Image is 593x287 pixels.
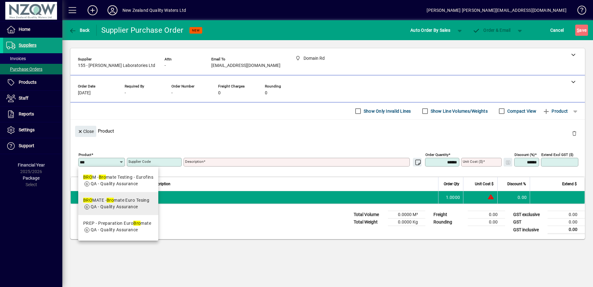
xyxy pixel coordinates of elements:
em: BRO [83,198,92,203]
div: New Zealand Quality Waters Ltd [122,5,186,15]
a: Knowledge Base [573,1,585,21]
em: Bro [133,221,141,226]
span: S [577,28,579,33]
td: GST inclusive [510,226,548,234]
span: 155 - [PERSON_NAME] Laboratories Ltd [78,63,155,68]
td: GST [510,219,548,226]
td: GST exclusive [510,211,548,219]
em: Bro [99,175,106,180]
a: Invoices [3,53,62,64]
button: Back [67,25,91,36]
label: Show Line Volumes/Weights [429,108,488,114]
em: Bro [107,198,114,203]
a: Home [3,22,62,37]
div: [PERSON_NAME] [PERSON_NAME][EMAIL_ADDRESS][DOMAIN_NAME] [427,5,567,15]
mat-label: Supplier Code [128,159,151,164]
app-page-header-button: Close [74,128,98,134]
span: Purchase Orders [6,67,42,72]
td: 0.0000 Kg [388,219,425,226]
mat-option: BROMATE - Bromate Euro Tesing [78,192,158,215]
span: - [125,91,126,96]
span: 0 [265,91,267,96]
app-page-header-button: Back [62,25,97,36]
span: Staff [19,96,28,101]
button: Auto Order By Sales [407,25,453,36]
span: [EMAIL_ADDRESS][DOMAIN_NAME] [211,63,280,68]
span: Suppliers [19,43,36,48]
span: Home [19,27,30,32]
div: Product [70,120,585,142]
a: Reports [3,106,62,122]
label: Compact View [506,108,536,114]
span: Invoices [6,56,26,61]
span: Settings [19,127,35,132]
a: Purchase Orders [3,64,62,74]
td: 0.00 [548,226,585,234]
a: Settings [3,122,62,138]
td: 1.0000 [438,191,463,204]
em: BRO [83,175,92,180]
span: [DATE] [78,91,91,96]
div: MATE - mate Euro Tesing [83,197,149,204]
a: Products [3,75,62,90]
a: Support [3,138,62,154]
mat-label: Discount (%) [514,153,535,157]
td: 0.00 [548,211,585,219]
span: Unit Cost $ [475,181,494,187]
span: - [165,63,166,68]
span: NEW [192,28,200,32]
label: Show Only Invalid Lines [362,108,411,114]
span: Order Qty [444,181,459,187]
span: Cancel [550,25,564,35]
td: Total Volume [351,211,388,219]
mat-label: Product [79,153,91,157]
div: M - mate Testing - Eurofins [83,174,153,181]
button: Save [575,25,588,36]
button: Cancel [549,25,566,36]
span: QA - Quality Assurance [91,181,138,186]
td: 0.00 [468,211,505,219]
span: Support [19,143,34,148]
td: 0.00 [548,219,585,226]
span: Discount % [507,181,526,187]
span: QA - Quality Assurance [91,227,138,232]
span: Description [151,181,170,187]
td: 0.00 [468,219,505,226]
span: - [171,91,173,96]
mat-label: Description [185,159,203,164]
button: Profile [103,5,122,16]
button: Delete [567,126,582,141]
span: 0 [218,91,221,96]
td: 0.0000 M³ [388,211,425,219]
span: Order & Email [473,28,511,33]
button: Order & Email [470,25,514,36]
mat-option: BROM - Bromate Testing - Eurofins [78,169,158,192]
mat-label: Unit Cost ($) [463,159,483,164]
span: Reports [19,111,34,116]
td: 0.00 [497,191,530,204]
span: Package [23,176,40,181]
td: Rounding [430,219,468,226]
app-page-header-button: Delete [567,130,582,136]
td: Freight [430,211,468,219]
a: Staff [3,91,62,106]
span: Products [19,80,36,85]
span: ave [577,25,586,35]
span: Auto Order By Sales [410,25,450,35]
span: Close [78,126,94,137]
span: Back [69,28,90,33]
mat-label: Order Quantity [425,153,448,157]
button: Close [75,126,96,137]
button: Add [83,5,103,16]
span: QA - Quality Assurance [91,204,138,209]
div: PREP - Preparation Euro mate [83,220,151,227]
div: Supplier Purchase Order [101,25,184,35]
span: Extend $ [562,181,577,187]
td: Total Weight [351,219,388,226]
span: Financial Year [18,162,45,167]
mat-label: Extend excl GST ($) [541,153,573,157]
mat-option: PREP - Preparation Euro Bromate [78,215,158,238]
